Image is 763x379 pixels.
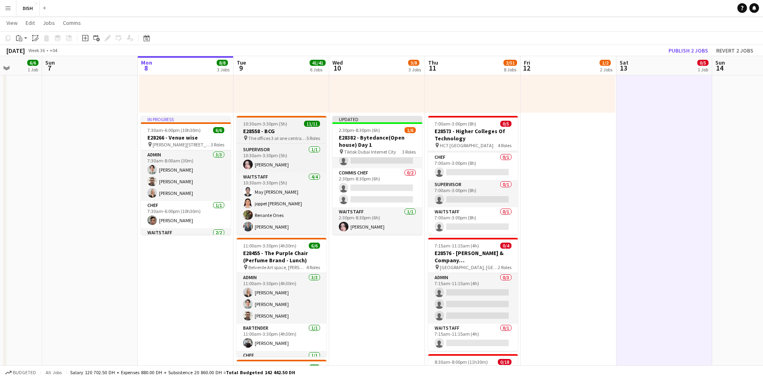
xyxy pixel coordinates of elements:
[339,127,380,133] span: 2:30pm-8:30pm (6h)
[44,63,55,73] span: 7
[40,18,58,28] a: Jobs
[26,19,35,26] span: Edit
[504,67,517,73] div: 8 Jobs
[332,207,422,235] app-card-role: Waitstaff1/12:30pm-8:30pm (6h)[PERSON_NAME]
[236,63,246,73] span: 9
[141,59,152,66] span: Mon
[237,324,326,351] app-card-role: Bartender1/111:00am-3:30pm (4h30m)[PERSON_NAME]
[714,63,725,73] span: 14
[141,116,231,235] app-job-card: In progress7:30am-6:00pm (10h30m)6/6E28266 - Venue wise [PERSON_NAME][STREET_ADDRESS]3 RolesAdmin...
[28,67,38,73] div: 1 Job
[344,149,396,155] span: Tiktok Dubai Internet City
[428,128,518,142] h3: E28573 - Higher Colleges Of Technology
[153,142,211,148] span: [PERSON_NAME][STREET_ADDRESS]
[237,172,326,235] app-card-role: Waitstaff4/410:30am-3:30pm (5h)May [PERSON_NAME]joppet [PERSON_NAME]Renante Ones[PERSON_NAME]
[310,67,325,73] div: 6 Jobs
[331,63,343,73] span: 10
[237,145,326,172] app-card-role: Supervisor1/110:30am-3:30pm (5h)[PERSON_NAME]
[408,60,419,66] span: 3/8
[440,142,493,148] span: HCT [GEOGRAPHIC_DATA]
[428,273,518,324] app-card-role: Admin0/37:15am-11:15am (4h)
[332,168,422,207] app-card-role: Commis Chef0/22:30pm-8:30pm (6h)
[600,67,612,73] div: 2 Jobs
[226,369,295,375] span: Total Budgeted 142 442.50 DH
[217,67,230,73] div: 3 Jobs
[4,368,37,377] button: Budgeted
[6,47,25,55] div: [DATE]
[428,116,518,235] app-job-card: 7:00am-3:00pm (8h)0/5E28573 - Higher Colleges Of Technology HCT [GEOGRAPHIC_DATA]4 RolesAdmin0/27...
[435,243,479,249] span: 7:15am-11:15am (4h)
[141,150,231,201] app-card-role: Admin3/37:30am-8:00am (30m)[PERSON_NAME][PERSON_NAME][PERSON_NAME]
[402,149,416,155] span: 3 Roles
[27,60,38,66] span: 6/6
[715,59,725,66] span: Sun
[237,59,246,66] span: Tue
[237,116,326,235] app-job-card: 10:30am-3:30pm (5h)11/11E28558 - BCG The offices 3 at one central level, DIFC. [GEOGRAPHIC_DATA]5...
[304,121,320,127] span: 11/11
[237,351,326,378] app-card-role: Chef1/1
[237,249,326,264] h3: E28455 - The Purple Chair (Perfume Brand - Lunch)
[428,238,518,351] app-job-card: 7:15am-11:15am (4h)0/4E28576 - [PERSON_NAME] & Company [GEOGRAPHIC_DATA] [GEOGRAPHIC_DATA], [GEOG...
[440,264,498,270] span: [GEOGRAPHIC_DATA], [GEOGRAPHIC_DATA], The Offices 4, Level 7
[243,243,296,249] span: 11:00am-3:30pm (4h30m)
[332,134,422,148] h3: E28382 - Bytedance(Open house) Day 1
[237,238,326,357] app-job-card: 11:00am-3:30pm (4h30m)6/6E28455 - The Purple Chair (Perfume Brand - Lunch) Belverde Art space, [P...
[698,67,708,73] div: 1 Job
[213,127,224,133] span: 6/6
[306,135,320,141] span: 5 Roles
[248,264,306,270] span: Belverde Art space, [PERSON_NAME]
[498,142,511,148] span: 4 Roles
[409,67,421,73] div: 3 Jobs
[435,121,476,127] span: 7:00am-3:00pm (8h)
[697,60,709,66] span: 0/5
[248,135,306,141] span: The offices 3 at one central level, DIFC. [GEOGRAPHIC_DATA]
[332,116,422,122] div: Updated
[141,228,231,267] app-card-role: Waitstaff2/2
[405,127,416,133] span: 1/6
[618,63,628,73] span: 13
[45,59,55,66] span: Sun
[243,121,287,127] span: 10:30am-3:30pm (5h)
[140,63,152,73] span: 8
[147,127,201,133] span: 7:30am-6:00pm (10h30m)
[63,19,81,26] span: Comms
[44,369,63,375] span: All jobs
[243,365,294,371] span: 5:00pm-9:30pm (4h30m)
[428,59,438,66] span: Thu
[500,121,511,127] span: 0/5
[620,59,628,66] span: Sat
[50,47,57,53] div: +04
[523,63,530,73] span: 12
[3,18,21,28] a: View
[498,264,511,270] span: 2 Roles
[217,60,228,66] span: 8/8
[6,19,18,26] span: View
[309,365,320,371] span: 8/8
[428,249,518,264] h3: E28576 - [PERSON_NAME] & Company [GEOGRAPHIC_DATA]
[332,116,422,235] app-job-card: Updated2:30pm-8:30pm (6h)1/6E28382 - Bytedance(Open house) Day 1 Tiktok Dubai Internet City3 Role...
[211,142,224,148] span: 3 Roles
[237,273,326,324] app-card-role: Admin3/311:00am-3:30pm (4h30m)[PERSON_NAME][PERSON_NAME][PERSON_NAME]
[70,369,295,375] div: Salary 120 702.50 DH + Expenses 880.00 DH + Subsistence 20 860.00 DH =
[22,18,38,28] a: Edit
[141,134,231,141] h3: E28266 - Venue wise
[306,264,320,270] span: 4 Roles
[600,60,611,66] span: 1/2
[26,47,46,53] span: Week 36
[16,0,40,16] button: DISH
[713,45,757,56] button: Revert 2 jobs
[428,180,518,207] app-card-role: Supervisor0/17:00am-3:00pm (8h)
[498,359,511,365] span: 0/18
[665,45,711,56] button: Publish 2 jobs
[428,207,518,235] app-card-role: Waitstaff0/17:00am-3:00pm (8h)
[332,59,343,66] span: Wed
[309,243,320,249] span: 6/6
[141,201,231,228] app-card-role: Chef1/17:30am-6:00pm (10h30m)[PERSON_NAME]
[310,60,326,66] span: 41/41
